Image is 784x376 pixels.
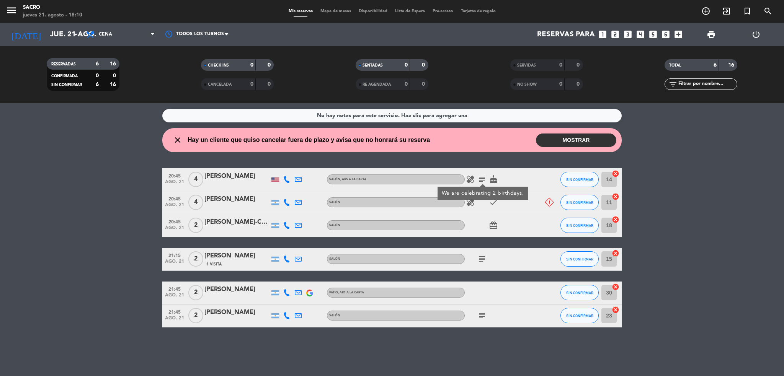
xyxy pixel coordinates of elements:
[489,221,498,230] i: card_giftcard
[728,62,736,68] strong: 16
[204,217,269,227] div: [PERSON_NAME]-Cutre
[165,316,184,324] span: ago. 21
[208,83,232,86] span: CANCELADA
[165,225,184,234] span: ago. 21
[610,29,620,39] i: looks_two
[560,172,599,187] button: SIN CONFIRMAR
[669,63,681,67] span: TOTAL
[329,201,340,204] span: SALÓN
[188,308,203,323] span: 2
[188,172,203,187] span: 4
[623,29,633,39] i: looks_3
[268,81,272,87] strong: 0
[165,259,184,268] span: ago. 21
[306,290,313,296] img: google-logo.png
[317,9,355,13] span: Mapa de mesas
[6,5,17,16] i: menu
[733,23,778,46] div: LOG OUT
[6,5,17,19] button: menu
[188,218,203,233] span: 2
[340,178,366,181] span: , ARS A LA CARTA
[422,62,426,68] strong: 0
[489,175,498,184] i: cake
[466,198,475,207] i: healing
[329,224,340,227] span: SALÓN
[165,293,184,301] span: ago. 21
[612,249,619,257] i: cancel
[329,178,366,181] span: SALÓN
[204,171,269,181] div: [PERSON_NAME]
[566,314,593,318] span: SIN CONFIRMAR
[466,175,475,184] i: healing
[110,82,118,87] strong: 16
[668,80,678,89] i: filter_list
[363,63,383,67] span: SENTADAS
[165,194,184,203] span: 20:45
[707,30,716,39] span: print
[165,284,184,293] span: 21:45
[536,133,616,147] button: MOSTRAR
[165,217,184,226] span: 20:45
[173,135,182,145] i: close
[722,7,731,16] i: exit_to_app
[204,308,269,317] div: [PERSON_NAME]
[268,62,272,68] strong: 0
[537,30,595,39] span: Reservas para
[560,251,599,267] button: SIN CONFIRMAR
[204,285,269,295] div: [PERSON_NAME]
[391,9,429,13] span: Lista de Espera
[566,200,593,205] span: SIN CONFIRMAR
[188,195,203,210] span: 4
[188,285,203,300] span: 2
[23,11,82,19] div: jueves 21. agosto - 18:10
[598,29,608,39] i: looks_one
[51,74,78,78] span: CONFIRMADA
[566,177,593,182] span: SIN CONFIRMAR
[355,9,391,13] span: Disponibilidad
[477,254,487,264] i: subject
[285,9,317,13] span: Mis reservas
[329,314,340,317] span: SALÓN
[763,7,773,16] i: search
[6,26,46,43] i: [DATE]
[477,311,487,320] i: subject
[559,81,562,87] strong: 0
[422,81,426,87] strong: 0
[206,261,222,267] span: 1 Visita
[165,179,184,188] span: ago. 21
[635,29,645,39] i: looks_4
[250,81,253,87] strong: 0
[165,307,184,316] span: 21:45
[96,82,99,87] strong: 6
[96,61,99,67] strong: 6
[188,251,203,267] span: 2
[661,29,671,39] i: looks_6
[489,198,498,207] i: check
[612,283,619,291] i: cancel
[743,7,752,16] i: turned_in_not
[405,81,408,87] strong: 0
[188,135,430,145] span: Hay un cliente que quiso cancelar fuera de plazo y avisa que no honrará su reserva
[612,193,619,200] i: cancel
[517,63,536,67] span: SERVIDAS
[51,83,82,87] span: SIN CONFIRMAR
[96,73,99,78] strong: 0
[560,285,599,300] button: SIN CONFIRMAR
[678,80,737,88] input: Filtrar por nombre...
[405,62,408,68] strong: 0
[250,62,253,68] strong: 0
[317,111,467,120] div: No hay notas para este servicio. Haz clic para agregar una
[165,251,184,259] span: 21:15
[701,7,710,16] i: add_circle_outline
[457,9,500,13] span: Tarjetas de regalo
[566,257,593,261] span: SIN CONFIRMAR
[329,257,340,260] span: SALÓN
[442,189,524,197] div: We are celebrating 2 birthdays.
[566,291,593,295] span: SIN CONFIRMAR
[23,4,82,11] div: Sacro
[165,171,184,180] span: 20:45
[517,83,537,86] span: NO SHOW
[673,29,683,39] i: add_box
[714,62,717,68] strong: 6
[566,223,593,228] span: SIN CONFIRMAR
